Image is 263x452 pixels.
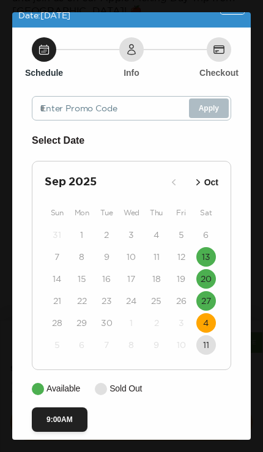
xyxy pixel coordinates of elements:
[97,247,116,267] button: 9
[144,206,169,220] div: Thu
[97,291,116,311] button: 23
[79,251,84,263] time: 8
[204,176,218,189] p: Oct
[18,10,70,20] span: Date: [DATE]
[147,269,166,289] button: 18
[201,273,212,285] time: 20
[202,251,210,263] time: 13
[196,313,216,333] button: 4
[102,273,111,285] time: 16
[147,313,166,333] button: 2
[122,269,141,289] button: 17
[45,206,70,220] div: Sun
[152,273,161,285] time: 18
[46,382,80,395] p: Available
[72,225,92,245] button: 1
[54,251,59,263] time: 7
[52,317,62,329] time: 28
[169,206,194,220] div: Fri
[97,269,116,289] button: 16
[176,295,187,307] time: 26
[80,229,83,241] time: 1
[104,229,109,241] time: 2
[94,206,119,220] div: Tue
[128,229,134,241] time: 3
[97,313,116,333] button: 30
[104,251,109,263] time: 9
[47,291,67,311] button: 21
[97,335,116,355] button: 7
[122,247,141,267] button: 10
[53,295,61,307] time: 21
[79,339,84,351] time: 6
[196,247,216,267] button: 13
[203,229,209,241] time: 6
[196,269,216,289] button: 20
[119,206,144,220] div: Wed
[72,291,92,311] button: 22
[72,335,92,355] button: 6
[54,339,60,351] time: 5
[53,273,61,285] time: 14
[78,273,86,285] time: 15
[47,269,67,289] button: 14
[102,295,112,307] time: 23
[147,225,166,245] button: 4
[188,172,222,193] button: Oct
[128,339,134,351] time: 8
[147,291,166,311] button: 25
[122,225,141,245] button: 3
[199,67,239,79] h6: Checkout
[179,317,184,329] time: 3
[76,317,87,329] time: 29
[196,335,216,355] button: 11
[109,382,142,395] p: Sold Out
[154,251,160,263] time: 11
[127,273,135,285] time: 17
[77,295,87,307] time: 22
[32,407,87,432] button: 9:00AM
[97,225,116,245] button: 2
[126,295,136,307] time: 24
[177,273,185,285] time: 19
[122,313,141,333] button: 1
[101,317,113,329] time: 30
[72,247,92,267] button: 8
[47,247,67,267] button: 7
[147,247,166,267] button: 11
[171,225,191,245] button: 5
[127,251,136,263] time: 10
[201,295,211,307] time: 27
[203,317,209,329] time: 4
[196,291,216,311] button: 27
[154,339,159,351] time: 9
[124,67,139,79] h6: Info
[72,269,92,289] button: 15
[122,291,141,311] button: 24
[154,317,159,329] time: 2
[171,313,191,333] button: 3
[179,229,184,241] time: 5
[47,313,67,333] button: 28
[47,225,67,245] button: 31
[70,206,95,220] div: Mon
[177,251,185,263] time: 12
[151,295,161,307] time: 25
[171,269,191,289] button: 19
[171,247,191,267] button: 12
[171,291,191,311] button: 26
[154,229,159,241] time: 4
[177,339,186,351] time: 10
[47,335,67,355] button: 5
[45,174,164,191] h2: Sep 2025
[147,335,166,355] button: 9
[32,133,231,149] h6: Select Date
[171,335,191,355] button: 10
[122,335,141,355] button: 8
[25,67,63,79] h6: Schedule
[130,317,133,329] time: 1
[196,225,216,245] button: 6
[104,339,109,351] time: 7
[72,313,92,333] button: 29
[193,206,218,220] div: Sat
